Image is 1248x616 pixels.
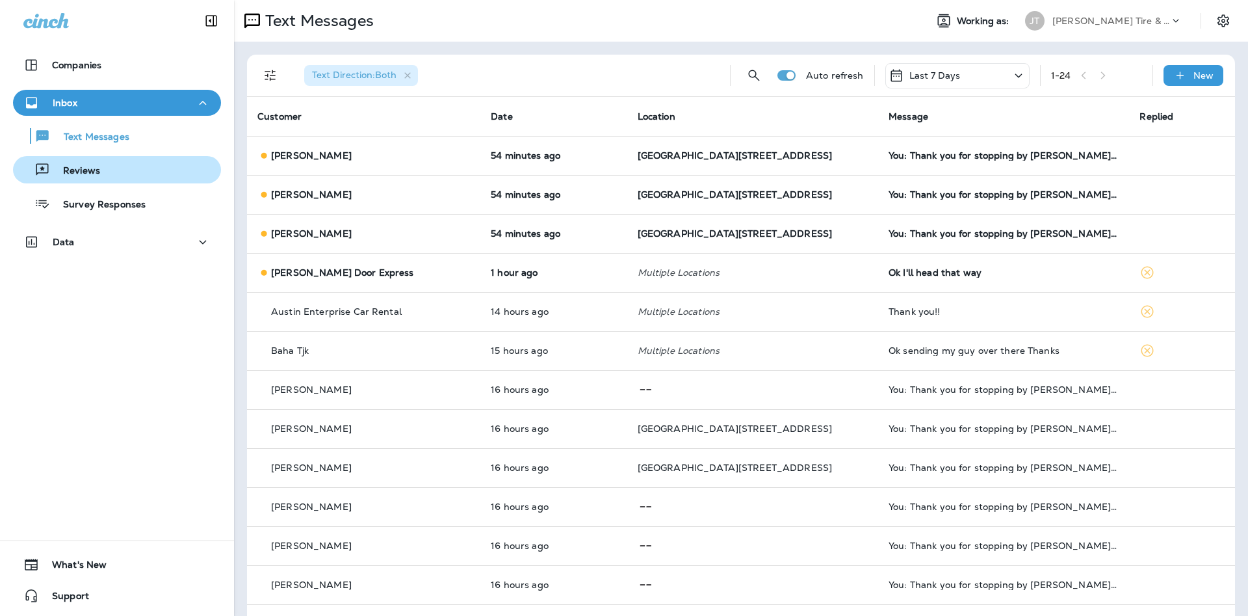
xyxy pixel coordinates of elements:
[271,267,414,278] p: [PERSON_NAME] Door Express
[271,189,352,200] p: [PERSON_NAME]
[1025,11,1045,31] div: JT
[271,150,352,161] p: [PERSON_NAME]
[491,150,616,161] p: Sep 23, 2025 08:04 AM
[13,52,221,78] button: Companies
[260,11,374,31] p: Text Messages
[13,156,221,183] button: Reviews
[889,150,1119,161] div: You: Thank you for stopping by Jensen Tire & Auto - South 144th Street. Please take 30 seconds to...
[889,541,1119,551] div: You: Thank you for stopping by Jensen Tire & Auto - West Dodge Road. Please take 30 seconds to le...
[271,541,352,551] p: [PERSON_NAME]
[1193,70,1214,81] p: New
[1052,16,1169,26] p: [PERSON_NAME] Tire & Auto
[491,541,616,551] p: Sep 22, 2025 04:58 PM
[957,16,1012,27] span: Working as:
[51,131,129,144] p: Text Messages
[491,462,616,473] p: Sep 22, 2025 04:59 PM
[13,229,221,255] button: Data
[638,345,868,356] p: Multiple Locations
[257,62,283,88] button: Filters
[271,306,402,317] p: Austin Enterprise Car Rental
[13,552,221,578] button: What's New
[312,69,396,81] span: Text Direction : Both
[53,98,77,108] p: Inbox
[638,306,868,317] p: Multiple Locations
[638,462,833,474] span: [GEOGRAPHIC_DATA][STREET_ADDRESS]
[1139,111,1173,122] span: Replied
[271,345,309,356] p: Baha Tjk
[50,165,100,178] p: Reviews
[889,462,1119,473] div: You: Thank you for stopping by Jensen Tire & Auto - South 144th Street. Please take 30 seconds to...
[909,70,961,81] p: Last 7 Days
[889,267,1119,278] div: Ok I'll head that way
[491,580,616,590] p: Sep 22, 2025 04:58 PM
[271,423,352,434] p: [PERSON_NAME]
[50,199,146,211] p: Survey Responses
[53,237,75,247] p: Data
[638,189,833,200] span: [GEOGRAPHIC_DATA][STREET_ADDRESS]
[638,111,675,122] span: Location
[741,62,767,88] button: Search Messages
[13,190,221,217] button: Survey Responses
[491,345,616,356] p: Sep 22, 2025 05:00 PM
[13,583,221,609] button: Support
[889,306,1119,317] div: Thank you!!
[1212,9,1235,33] button: Settings
[491,306,616,317] p: Sep 22, 2025 06:32 PM
[889,189,1119,200] div: You: Thank you for stopping by Jensen Tire & Auto - South 144th Street. Please take 30 seconds to...
[304,65,418,86] div: Text Direction:Both
[638,228,833,239] span: [GEOGRAPHIC_DATA][STREET_ADDRESS]
[491,189,616,200] p: Sep 23, 2025 08:04 AM
[13,90,221,116] button: Inbox
[806,70,864,81] p: Auto refresh
[271,580,352,590] p: [PERSON_NAME]
[889,423,1119,434] div: You: Thank you for stopping by Jensen Tire & Auto - South 144th Street. Please take 30 seconds to...
[889,580,1119,590] div: You: Thank you for stopping by Jensen Tire & Auto - West Dodge Road. Please take 30 seconds to le...
[889,111,928,122] span: Message
[193,8,229,34] button: Collapse Sidebar
[889,502,1119,512] div: You: Thank you for stopping by Jensen Tire & Auto - L Street. Please take 30 seconds to leave us ...
[491,228,616,239] p: Sep 23, 2025 08:04 AM
[13,122,221,150] button: Text Messages
[491,111,513,122] span: Date
[271,502,352,512] p: [PERSON_NAME]
[638,423,833,435] span: [GEOGRAPHIC_DATA][STREET_ADDRESS]
[491,502,616,512] p: Sep 22, 2025 04:58 PM
[1051,70,1071,81] div: 1 - 24
[638,150,833,161] span: [GEOGRAPHIC_DATA][STREET_ADDRESS]
[889,384,1119,395] div: You: Thank you for stopping by Jensen Tire & Auto - Bellevue. Please take 30 seconds to leave us ...
[271,384,352,395] p: [PERSON_NAME]
[257,111,302,122] span: Customer
[889,228,1119,239] div: You: Thank you for stopping by Jensen Tire & Auto - South 144th Street. Please take 30 seconds to...
[491,423,616,434] p: Sep 22, 2025 04:59 PM
[39,591,89,606] span: Support
[271,228,352,239] p: [PERSON_NAME]
[39,559,107,575] span: What's New
[271,462,352,473] p: [PERSON_NAME]
[52,60,101,70] p: Companies
[638,267,868,278] p: Multiple Locations
[491,267,616,278] p: Sep 23, 2025 07:37 AM
[491,384,616,395] p: Sep 22, 2025 04:59 PM
[889,345,1119,356] div: Ok sending my guy over there Thanks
